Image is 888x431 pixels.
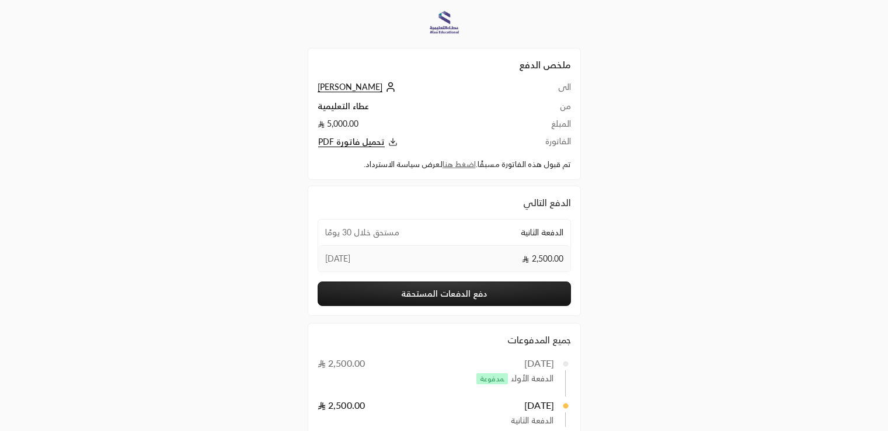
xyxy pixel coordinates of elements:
[521,227,563,238] span: الدفعة الثانية
[325,227,399,238] span: مستحق خلال 30 يومًا
[318,137,385,147] span: تحميل فاتورة PDF
[511,81,571,100] td: الى
[318,399,365,411] span: 2,500.00
[318,82,382,92] span: [PERSON_NAME]
[318,159,571,171] div: تم قبول هذه الفاتورة مسبقًا. لعرض سياسة الاسترداد.
[318,118,511,135] td: 5,000.00
[429,7,460,39] img: Company Logo
[473,373,553,385] span: الدفعة الأولى
[511,100,571,118] td: من
[443,159,476,169] a: اضغط هنا
[511,135,571,149] td: الفاتورة
[318,58,571,72] h2: ملخص الدفع
[318,281,571,306] button: دفع الدفعات المستحقة
[476,373,508,384] span: مدفوعة
[318,100,511,118] td: عطاء التعليمية
[318,196,571,210] div: الدفع التالي
[524,356,554,370] div: [DATE]
[325,253,350,265] span: [DATE]
[511,415,553,427] span: الدفعة الثانية
[318,333,571,347] div: جميع المدفوعات
[318,357,365,369] span: 2,500.00
[524,398,554,412] div: [DATE]
[318,135,511,149] button: تحميل فاتورة PDF
[318,82,399,92] a: [PERSON_NAME]
[511,118,571,135] td: المبلغ
[522,253,563,265] span: 2,500.00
